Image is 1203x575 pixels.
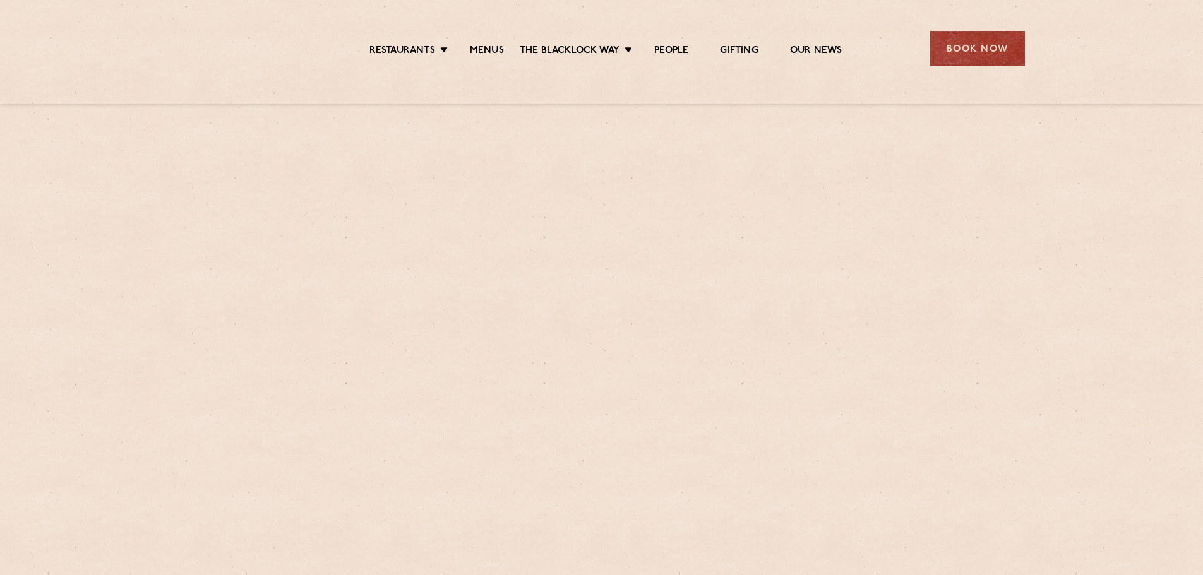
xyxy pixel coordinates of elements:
[369,45,435,59] a: Restaurants
[930,31,1025,66] div: Book Now
[470,45,504,59] a: Menus
[654,45,688,59] a: People
[179,12,288,85] img: svg%3E
[720,45,758,59] a: Gifting
[520,45,619,59] a: The Blacklock Way
[790,45,842,59] a: Our News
